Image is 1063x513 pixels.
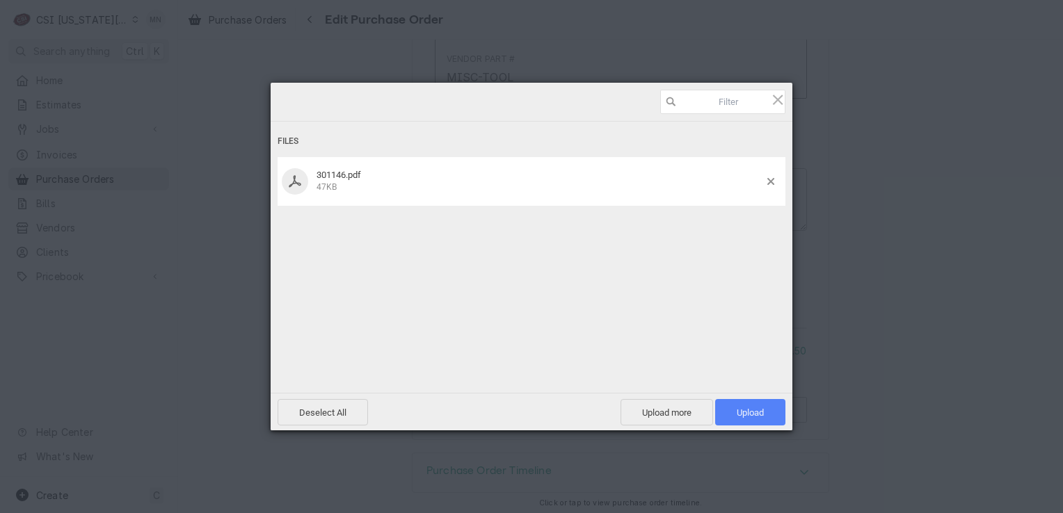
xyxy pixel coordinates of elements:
span: Upload [715,399,785,425]
span: Deselect All [278,399,368,425]
span: 301146.pdf [317,170,361,180]
span: Click here or hit ESC to close picker [770,92,785,107]
div: Files [278,129,785,154]
span: Upload [737,407,764,418]
span: Upload more [621,399,713,425]
input: Filter [660,90,785,114]
span: 47KB [317,182,337,192]
div: 301146.pdf [312,170,767,193]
